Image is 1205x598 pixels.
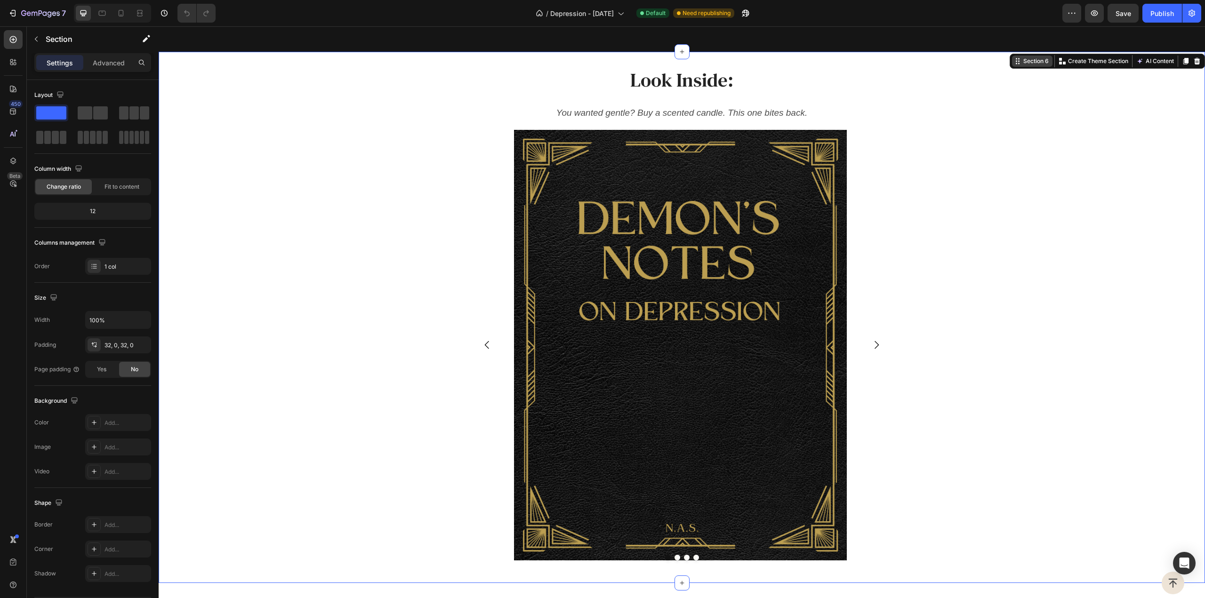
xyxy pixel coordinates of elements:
p: Section [46,33,123,45]
div: Add... [104,545,149,554]
div: Shape [34,497,64,510]
button: Dot [516,528,522,534]
div: Width [34,316,50,324]
i: You wanted gentle? Buy a scented candle. This one bites back. [398,81,649,91]
div: Size [34,292,59,304]
span: Change ratio [47,183,81,191]
div: 450 [9,100,23,108]
div: Background [34,395,80,407]
iframe: Design area [159,26,1205,598]
button: Carousel Next Arrow [705,305,731,332]
div: Open Intercom Messenger [1173,552,1196,574]
div: Layout [34,89,66,102]
div: Section 6 [863,31,892,39]
span: No [131,365,138,374]
p: Create Theme Section [909,31,970,39]
div: Columns management [34,237,108,249]
div: Beta [7,172,23,180]
div: Add... [104,521,149,529]
span: Yes [97,365,106,374]
button: Dot [535,528,540,534]
span: / [546,8,548,18]
button: Carousel Back Arrow [315,305,342,332]
button: AI Content [976,29,1017,40]
div: Image [34,443,51,451]
div: Corner [34,545,53,553]
div: Publish [1150,8,1174,18]
button: Dot [525,528,531,534]
div: 32, 0, 32, 0 [104,341,149,350]
p: 7 [62,8,66,19]
div: Order [34,262,50,271]
input: Auto [86,311,151,328]
button: Save [1108,4,1139,23]
div: Border [34,520,53,529]
div: Page padding [34,365,80,374]
span: Fit to content [104,183,139,191]
button: Publish [1142,4,1182,23]
div: Column width [34,163,84,175]
div: Undo/Redo [177,4,216,23]
div: Add... [104,468,149,476]
div: Padding [34,341,56,349]
button: Dot [506,528,512,534]
div: Add... [104,419,149,427]
div: Color [34,418,49,427]
span: Default [646,9,666,17]
div: 12 [36,205,149,218]
span: Depression - [DATE] [550,8,614,18]
div: Video [34,467,49,476]
div: Add... [104,443,149,452]
span: Need republishing [683,9,731,17]
div: Shadow [34,569,56,578]
span: Save [1116,9,1131,17]
button: 7 [4,4,70,23]
div: 1 col [104,263,149,271]
div: Add... [104,570,149,578]
p: Advanced [93,58,125,68]
p: Settings [47,58,73,68]
img: gempages_567543297145308201-6a7ecb13-7383-4fdf-a38b-85d83db289ee.png [355,104,688,534]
